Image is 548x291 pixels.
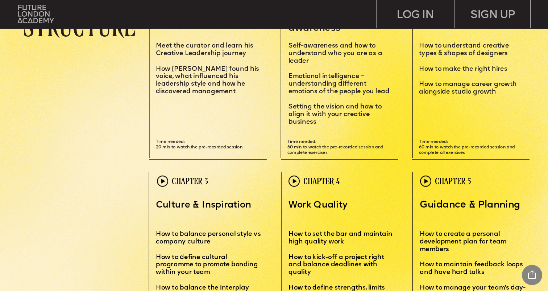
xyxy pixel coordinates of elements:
span: Culture & Inspiration [156,201,251,210]
span: Time needed: 60 min to watch the pre-recorded session and complete all exercises [419,140,516,155]
span: Meet the curator and learn his Creative Leadership journey [156,42,255,56]
span: Brand & Self-awareness [288,12,352,33]
div: Share [522,265,542,285]
span: CHAPTER 3 [172,176,208,186]
img: upload-60f0cde6-1fc7-443c-af28-15e41498aeec.png [157,176,168,187]
span: Work Quality [288,201,347,210]
span: How [PERSON_NAME] found his voice, what influenced his leadership style and how he discovered man... [156,66,261,95]
img: upload-60f0cde6-1fc7-443c-af28-15e41498aeec.png [420,176,431,187]
span: etting the vision and how to align it with your creative business [288,104,383,125]
span: How to set the bar and maintain high quality work [288,231,394,245]
span: 20 min to watch the pre-recorded session [156,145,242,149]
span: Time needed: [156,140,185,144]
span: Guidance & Planning [420,201,520,210]
span: CHAPTER 4 [303,176,340,186]
span: How to understand creative types & shapes of designers [419,42,510,56]
span: S [288,104,293,110]
span: How to create a personal development plan for team members [420,231,508,253]
span: How to balance personal style vs company culture [156,231,262,245]
span: How to kick-off a project right and balance deadlines with quality [288,254,386,276]
span: CHAPTER 5 [435,176,471,186]
span: S [288,42,293,49]
span: How to make the right hires [419,66,507,72]
span: Time needed: 60 min to watch the pre-recorded session and complete exercises [287,140,384,155]
span: elf-awareness and how to understand who you are as a leader [288,42,384,64]
span: How to maintain feedback loops and have hard talks [420,262,524,275]
span: Emotional intelligence – understanding different emotions of the people you lead [288,73,390,95]
span: How to define cultural programme to promote bonding within your team [156,254,260,276]
img: upload-60f0cde6-1fc7-443c-af28-15e41498aeec.png [288,176,300,187]
span: How to manage career growth alongside studio growth [419,81,519,95]
img: upload-bfdffa89-fac7-4f57-a443-c7c39906ba42.png [18,5,54,23]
